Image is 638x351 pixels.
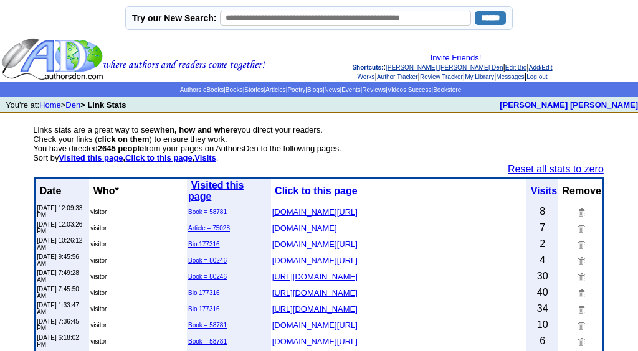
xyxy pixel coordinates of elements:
[526,317,558,333] td: 10
[40,185,62,196] b: Date
[272,321,358,330] font: [DOMAIN_NAME][URL]
[132,13,216,23] label: Try our New Search:
[526,73,547,80] a: Log out
[268,53,637,81] div: : | | | | | | |
[272,271,358,281] a: [URL][DOMAIN_NAME]
[188,257,227,264] a: Book = 80246
[90,322,107,329] font: visitor
[408,87,432,93] a: Success
[188,306,220,312] a: Bio 177316
[272,303,358,314] a: [URL][DOMAIN_NAME]
[287,87,305,93] a: Poetry
[37,221,82,235] font: [DATE] 12:03:26 PM
[576,207,585,217] img: Remove this link
[272,255,358,265] a: [DOMAIN_NAME][URL]
[37,253,79,267] font: [DATE] 9:45:56 AM
[272,272,358,281] font: [URL][DOMAIN_NAME]
[576,321,585,330] img: Remove this link
[90,241,107,248] font: visitor
[272,240,358,249] font: [DOMAIN_NAME][URL]
[272,207,358,217] font: [DOMAIN_NAME][URL]
[576,223,585,233] img: Remove this link
[386,64,503,71] a: [PERSON_NAME] [PERSON_NAME] Den
[362,87,386,93] a: Reviews
[272,287,358,297] a: [URL][DOMAIN_NAME]
[526,301,558,317] td: 34
[272,304,358,314] font: [URL][DOMAIN_NAME]
[59,153,123,162] a: Visited this page
[531,185,557,196] a: Visits
[275,185,357,196] b: Click to this page
[272,206,358,217] a: [DOMAIN_NAME][URL]
[98,144,144,153] b: 2645 people
[90,225,107,232] font: visitor
[307,87,323,93] a: Blogs
[431,53,482,62] a: Invite Friends!
[90,338,107,345] font: visitor
[37,286,79,299] font: [DATE] 7:45:50 AM
[272,288,358,297] font: [URL][DOMAIN_NAME]
[576,304,585,314] img: Remove this link
[272,238,358,249] a: [DOMAIN_NAME][URL]
[188,225,230,232] a: Article = 75028
[272,256,358,265] font: [DOMAIN_NAME][URL]
[80,100,126,110] b: > Link Stats
[37,205,82,218] font: [DATE] 12:09:33 PM
[98,134,150,144] b: click on them
[272,222,337,233] a: [DOMAIN_NAME]
[37,318,79,332] font: [DATE] 7:36:45 PM
[576,256,585,265] img: Remove this link
[325,87,340,93] a: News
[576,240,585,249] img: Remove this link
[1,37,265,81] img: header_logo2.gif
[59,153,125,162] b: ,
[90,257,107,264] font: visitor
[180,87,201,93] a: Authors
[500,100,638,110] b: [PERSON_NAME] [PERSON_NAME]
[244,87,264,93] a: Stories
[37,269,79,283] font: [DATE] 7:49:28 AM
[39,100,61,110] a: Home
[188,289,220,296] a: Bio 177316
[226,87,243,93] a: Books
[37,302,79,316] font: [DATE] 1:33:47 AM
[526,220,558,236] td: 7
[272,223,337,233] font: [DOMAIN_NAME]
[194,153,216,162] a: Visits
[188,338,227,345] a: Book = 58781
[37,237,82,251] font: [DATE] 10:26:12 AM
[90,208,107,215] font: visitor
[526,252,558,268] td: 4
[203,87,224,93] a: eBooks
[154,125,237,134] b: when, how and where
[188,180,244,202] a: Visited this page
[526,236,558,252] td: 2
[420,73,463,80] a: Review Tracker
[37,334,79,348] font: [DATE] 6:18:02 PM
[508,164,604,174] a: Reset all stats to zero
[272,319,358,330] a: [DOMAIN_NAME][URL]
[90,306,107,312] font: visitor
[526,268,558,284] td: 30
[352,64,383,71] span: Shortcuts:
[433,87,461,93] a: Bookstore
[576,337,585,346] img: Remove this link
[496,73,525,80] a: Messages
[576,288,585,297] img: Remove this link
[526,333,558,349] td: 6
[526,204,558,220] td: 8
[526,284,558,301] td: 40
[90,273,107,280] font: visitor
[341,87,361,93] a: Events
[188,241,220,248] a: Bio 177316
[272,335,358,346] a: [DOMAIN_NAME][URL]
[6,100,126,110] font: You're at: >
[188,322,227,329] a: Book = 58781
[377,73,418,80] a: Author Tracker
[576,272,585,281] img: Remove this link
[563,185,601,196] b: Remove
[125,153,194,162] b: ,
[265,87,286,93] a: Articles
